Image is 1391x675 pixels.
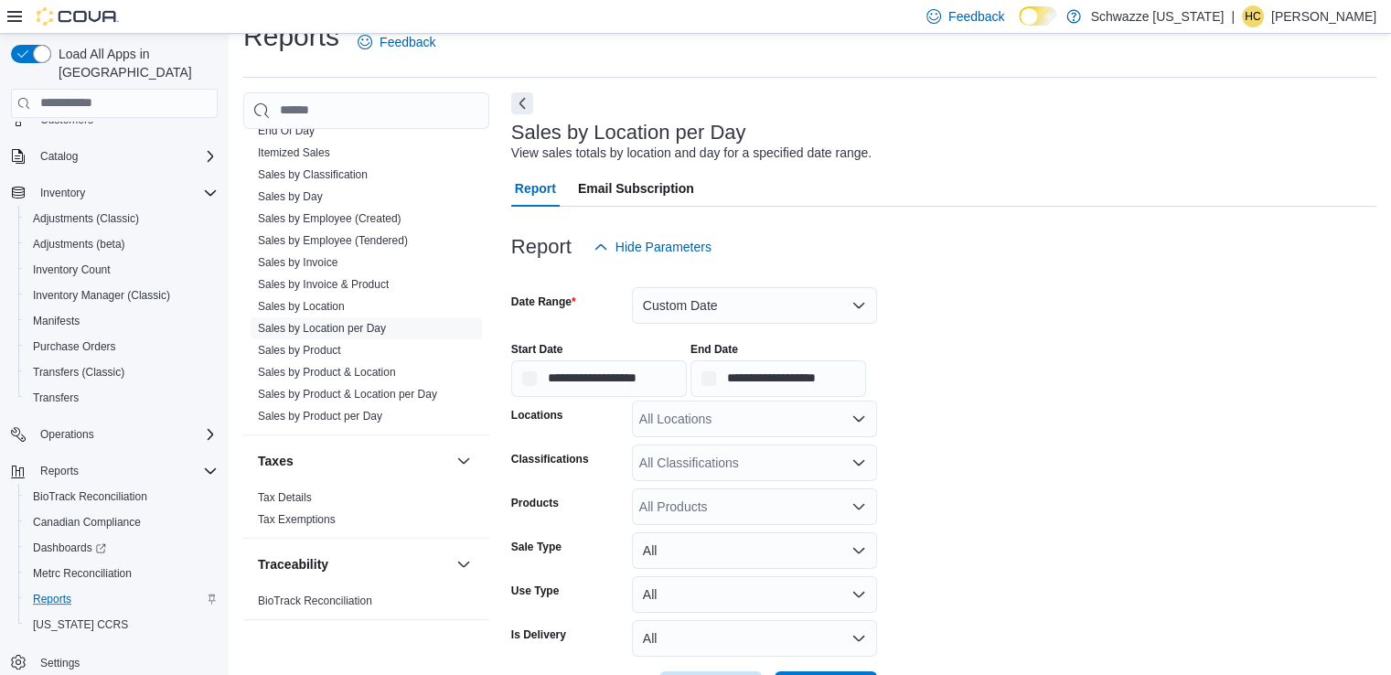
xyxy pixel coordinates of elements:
span: Canadian Compliance [26,511,218,533]
p: Schwazze [US_STATE] [1090,5,1224,27]
span: Sales by Classification [258,167,368,182]
a: Dashboards [26,537,113,559]
span: Canadian Compliance [33,515,141,530]
a: Manifests [26,310,87,332]
label: Locations [511,408,563,423]
span: Load All Apps in [GEOGRAPHIC_DATA] [51,45,218,81]
label: Classifications [511,452,589,466]
span: Adjustments (Classic) [26,208,218,230]
button: Inventory Manager (Classic) [18,283,225,308]
button: BioTrack Reconciliation [18,484,225,509]
span: Inventory [40,186,85,200]
span: Catalog [40,149,78,164]
div: Sales [243,120,489,434]
span: Reports [40,464,79,478]
span: Catalog [33,145,218,167]
label: End Date [690,342,738,357]
span: Dashboards [26,537,218,559]
button: Transfers (Classic) [18,359,225,385]
button: Reports [18,586,225,612]
p: | [1231,5,1235,27]
div: Traceability [243,590,489,619]
a: Dashboards [18,535,225,561]
span: Feedback [380,33,435,51]
a: Adjustments (beta) [26,233,133,255]
a: Sales by Day [258,190,323,203]
button: Open list of options [851,412,866,426]
button: Inventory [4,180,225,206]
span: Sales by Invoice [258,255,337,270]
a: Inventory Count [26,259,118,281]
h3: Traceability [258,555,328,573]
span: Inventory [33,182,218,204]
span: Feedback [948,7,1004,26]
button: Purchase Orders [18,334,225,359]
span: Purchase Orders [26,336,218,358]
a: Reports [26,588,79,610]
span: Adjustments (Classic) [33,211,139,226]
span: Metrc Reconciliation [26,562,218,584]
a: Sales by Employee (Created) [258,212,401,225]
a: Transfers (Classic) [26,361,132,383]
button: Open list of options [851,499,866,514]
input: Press the down key to open a popover containing a calendar. [690,360,866,397]
button: Taxes [258,452,449,470]
button: Reports [33,460,86,482]
h1: Reports [243,18,339,55]
a: Sales by Location [258,300,345,313]
a: BioTrack Reconciliation [258,595,372,607]
span: End Of Day [258,123,315,138]
span: Inventory Manager (Classic) [26,284,218,306]
input: Press the down key to open a popover containing a calendar. [511,360,687,397]
button: All [632,620,877,657]
h3: Report [511,236,572,258]
a: Sales by Classification [258,168,368,181]
span: Sales by Location [258,299,345,314]
span: Reports [33,460,218,482]
span: Inventory Count [33,262,111,277]
a: Tax Details [258,491,312,504]
a: Settings [33,652,87,674]
button: Transfers [18,385,225,411]
a: Metrc Reconciliation [26,562,139,584]
label: Products [511,496,559,510]
a: Purchase Orders [26,336,123,358]
a: Sales by Location per Day [258,322,386,335]
a: Adjustments (Classic) [26,208,146,230]
button: Taxes [453,450,475,472]
button: Inventory [33,182,92,204]
span: HC [1245,5,1260,27]
span: Purchase Orders [33,339,116,354]
span: Sales by Location per Day [258,321,386,336]
button: Custom Date [632,287,877,324]
button: Adjustments (beta) [18,231,225,257]
span: Sales by Invoice & Product [258,277,389,292]
span: Report [515,170,556,207]
button: Hide Parameters [586,229,719,265]
label: Start Date [511,342,563,357]
span: Metrc Reconciliation [33,566,132,581]
span: Reports [33,592,71,606]
a: Feedback [350,24,443,60]
button: Adjustments (Classic) [18,206,225,231]
span: Inventory Count [26,259,218,281]
button: All [632,576,877,613]
span: Tax Details [258,490,312,505]
img: Cova [37,7,119,26]
span: Adjustments (beta) [33,237,125,252]
span: Sales by Product & Location [258,365,396,380]
span: Itemized Sales [258,145,330,160]
a: Sales by Employee (Tendered) [258,234,408,247]
a: Sales by Invoice [258,256,337,269]
span: Manifests [26,310,218,332]
label: Date Range [511,295,576,309]
a: Canadian Compliance [26,511,148,533]
span: Tax Exemptions [258,512,336,527]
h3: Taxes [258,452,294,470]
button: Metrc Reconciliation [18,561,225,586]
span: Transfers [26,387,218,409]
span: Settings [33,650,218,673]
a: Itemized Sales [258,146,330,159]
span: Sales by Product [258,343,341,358]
